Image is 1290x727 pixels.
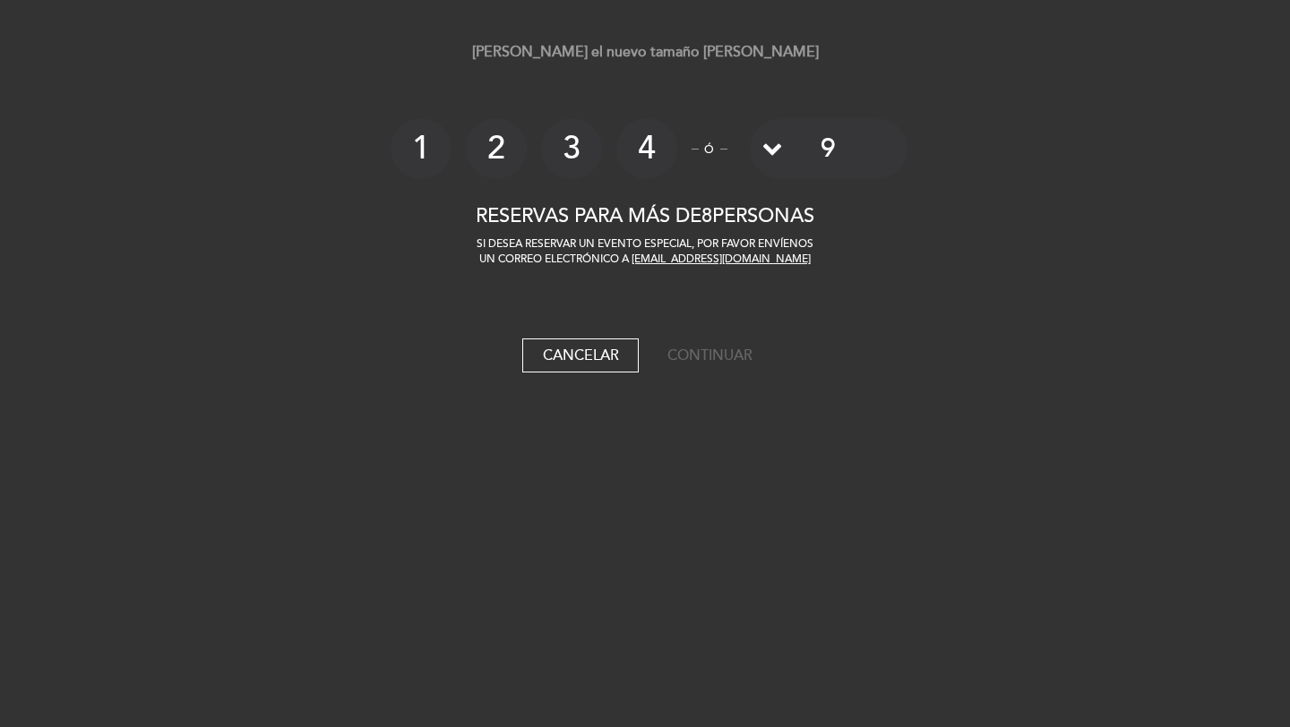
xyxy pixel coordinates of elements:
p: ó [692,141,727,158]
li: 1 [391,118,451,179]
li: 3 [541,118,602,179]
li: 2 [466,118,527,179]
span: personas [712,204,814,228]
button: Continuar [651,338,768,372]
a: [EMAIL_ADDRESS][DOMAIN_NAME] [632,252,811,266]
li: 4 [616,118,677,179]
span: Si desea reservar un evento especial, Por favor envíenos un correo electrónico a [477,237,813,266]
span: Reservas para más de [476,204,701,228]
h5: 8 [383,206,907,227]
button: Cancelar [522,338,639,372]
